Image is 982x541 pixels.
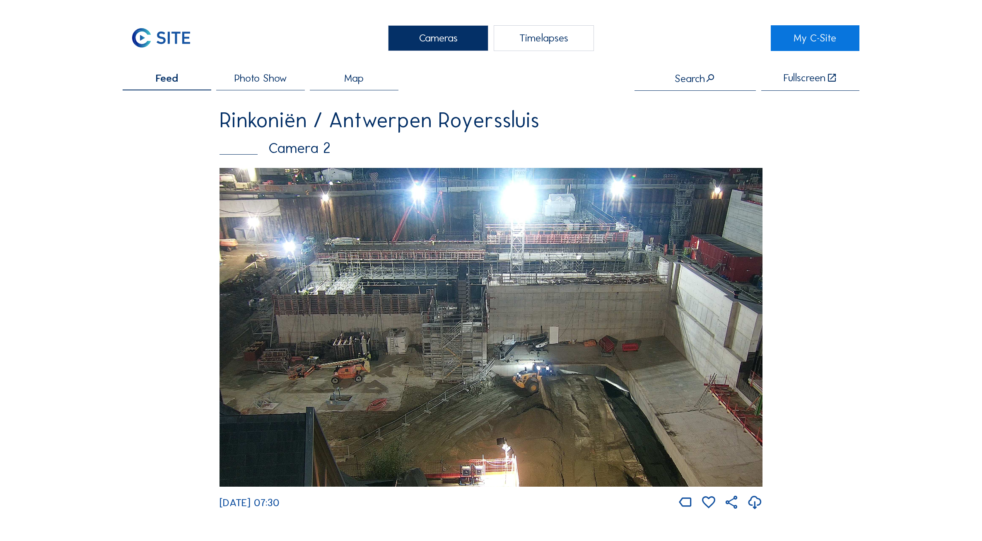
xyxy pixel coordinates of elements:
[220,168,762,487] img: Image
[388,25,488,51] div: Cameras
[494,25,594,51] div: Timelapses
[123,25,200,51] img: C-SITE Logo
[771,25,859,51] a: My C-Site
[220,496,280,509] span: [DATE] 07:30
[784,73,825,83] div: Fullscreen
[344,73,364,83] span: Map
[220,110,762,131] div: Rinkoniën / Antwerpen Royerssluis
[123,25,211,51] a: C-SITE Logo
[234,73,287,83] span: Photo Show
[156,73,178,83] span: Feed
[220,141,762,155] div: Camera 2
